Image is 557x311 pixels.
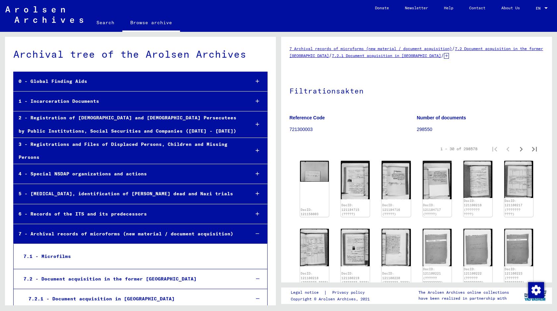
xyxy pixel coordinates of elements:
img: 001.jpg [341,161,370,199]
div: | [291,289,373,296]
img: 001.jpg [300,229,329,266]
img: 001.jpg [464,161,492,198]
div: 7.1 - Microfilms [19,250,244,263]
a: Legal notice [291,289,324,296]
a: Privacy policy [327,289,373,296]
div: 1 - Incarceration Documents [14,95,245,108]
img: 001.jpg [504,161,533,198]
a: DocID: 121100223 (?????? ?????????) [505,267,525,284]
button: First page [488,142,501,155]
img: 001.jpg [300,161,329,182]
p: The Arolsen Archives online collections [418,289,509,295]
img: 001.jpg [423,161,452,199]
img: 001.jpg [341,229,370,266]
span: / [441,52,444,58]
div: 7.2 - Document acquisition in the former [GEOGRAPHIC_DATA] [19,273,245,285]
img: Arolsen_neg.svg [5,6,83,23]
div: 4 - Special NSDAP organizations and actions [14,167,245,180]
a: DocID: 121100216 (??????? ????) [464,199,482,216]
a: Browse archive [122,15,180,32]
span: / [329,52,332,58]
button: Next page [515,142,528,155]
div: 7.2.1 - Document acquisition in [GEOGRAPHIC_DATA] [24,292,245,305]
p: 721300003 [289,126,416,133]
a: DocID: 121100218 (??????? ????) [301,272,329,284]
span: EN [536,6,543,11]
button: Previous page [501,142,515,155]
p: Copyright © Arolsen Archives, 2021 [291,296,373,302]
div: Archival tree of the Arolsen Archives [13,47,268,62]
div: Change consent [528,282,544,298]
img: yv_logo.png [523,287,548,304]
p: have been realized in partnership with [418,295,509,301]
p: 298550 [417,126,544,133]
div: 7 - Archival records of microforms (new material / document acquisition) [14,227,245,240]
a: DocID: 121100217 (??????? ????) [505,199,523,216]
img: 001.jpg [423,229,452,266]
img: 001.jpg [382,229,410,266]
span: / [452,45,455,51]
a: DocID: 121100220 (??????? ????) [382,272,410,284]
a: DocID: 121100219 (??????? ????) [341,272,369,284]
button: Last page [528,142,541,155]
div: 6 - Records of the ITS and its predecessors [14,208,245,220]
a: DocID: 121100221 (?????? ?????????) [423,267,443,284]
h1: Filtrationsakten [289,76,544,105]
img: 001.jpg [464,229,492,266]
a: DocID: 121158003 [301,208,319,216]
div: 0 - Global Finding Aids [14,75,245,88]
a: 7.2.1 Document acquisition in [GEOGRAPHIC_DATA] [332,53,441,58]
a: DocID: 121184715 (?????) [341,203,359,216]
a: DocID: 121184717 (?????) [423,203,441,216]
a: DocID: 121184716 (?????) [382,203,400,216]
img: 001.jpg [504,229,533,266]
div: 5 - [MEDICAL_DATA], identification of [PERSON_NAME] dead and Nazi trials [14,187,245,200]
b: Reference Code [289,115,325,120]
div: 2 - Registration of [DEMOGRAPHIC_DATA] and [DEMOGRAPHIC_DATA] Persecutees by Public Institutions,... [14,111,245,137]
a: 7 Archival records of microforms (new material / document acquisition) [289,46,452,51]
b: Number of documents [417,115,466,120]
div: 3 - Registrations and Files of Displaced Persons, Children and Missing Persons [14,138,245,164]
img: 001.jpg [382,161,410,199]
a: DocID: 121100222 (?????? ?????????) [464,267,484,284]
img: Change consent [528,282,544,298]
a: Search [89,15,122,31]
div: 1 – 30 of 298578 [440,146,477,152]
